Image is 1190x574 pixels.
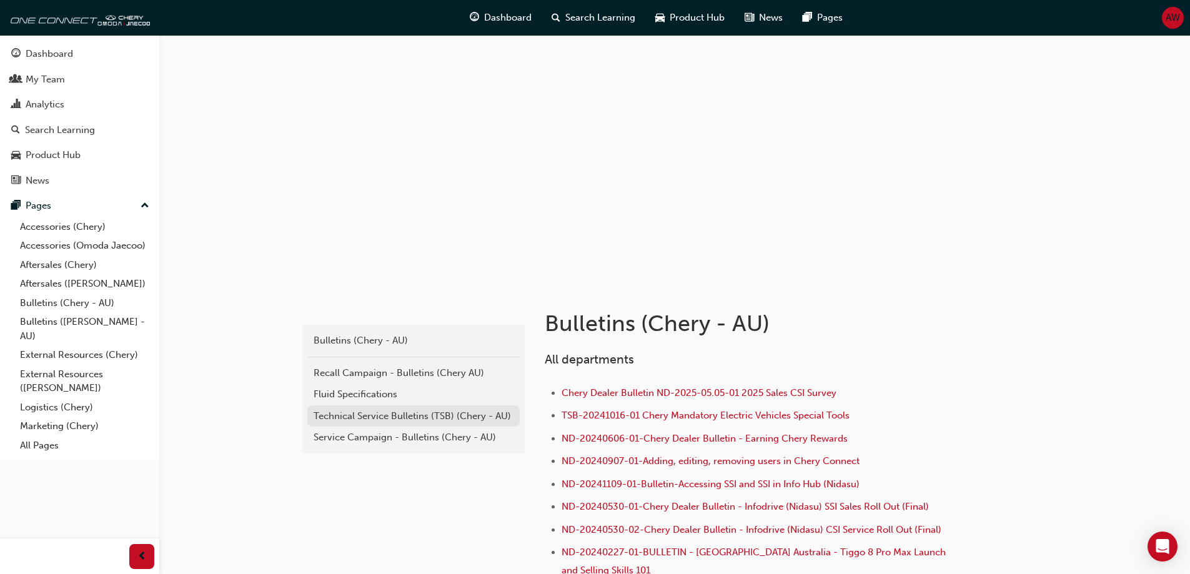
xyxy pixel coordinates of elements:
a: TSB-20241016-01 Chery Mandatory Electric Vehicles Special Tools [562,410,850,421]
span: AW [1166,11,1180,25]
a: External Resources ([PERSON_NAME]) [15,365,154,398]
div: Product Hub [26,148,81,162]
h1: Bulletins (Chery - AU) [545,310,954,337]
div: Fluid Specifications [314,387,513,402]
span: car-icon [11,150,21,161]
a: Accessories (Omoda Jaecoo) [15,236,154,255]
button: Pages [5,194,154,217]
a: Analytics [5,93,154,116]
a: news-iconNews [735,5,793,31]
a: Fluid Specifications [307,383,520,405]
span: people-icon [11,74,21,86]
a: ND-20240606-01-Chery Dealer Bulletin - Earning Chery Rewards [562,433,848,444]
a: Bulletins (Chery - AU) [15,294,154,313]
a: Dashboard [5,42,154,66]
a: Aftersales (Chery) [15,255,154,275]
a: News [5,169,154,192]
span: Pages [817,11,843,25]
span: pages-icon [803,10,812,26]
div: Pages [26,199,51,213]
a: My Team [5,68,154,91]
a: Technical Service Bulletins (TSB) (Chery - AU) [307,405,520,427]
a: Marketing (Chery) [15,417,154,436]
a: ND-20240530-02-Chery Dealer Bulletin - Infodrive (Nidasu) CSI Service Roll Out (Final) [562,524,941,535]
span: All departments [545,352,634,367]
span: guage-icon [11,49,21,60]
span: pages-icon [11,200,21,212]
div: Analytics [26,97,64,112]
span: car-icon [655,10,665,26]
a: ND-20240907-01-Adding, editing, removing users in Chery Connect [562,455,860,467]
span: news-icon [745,10,754,26]
div: Technical Service Bulletins (TSB) (Chery - AU) [314,409,513,423]
a: ND-20240530-01-Chery Dealer Bulletin - Infodrive (Nidasu) SSI Sales Roll Out (Final) [562,501,929,512]
span: up-icon [141,198,149,214]
div: Search Learning [25,123,95,137]
span: guage-icon [470,10,479,26]
a: Bulletins ([PERSON_NAME] - AU) [15,312,154,345]
a: Accessories (Chery) [15,217,154,237]
div: Service Campaign - Bulletins (Chery - AU) [314,430,513,445]
a: ND-20241109-01-Bulletin-Accessing SSI and SSI in Info Hub (Nidasu) [562,478,860,490]
img: oneconnect [6,5,150,30]
a: car-iconProduct Hub [645,5,735,31]
a: Product Hub [5,144,154,167]
a: Service Campaign - Bulletins (Chery - AU) [307,427,520,448]
a: Bulletins (Chery - AU) [307,330,520,352]
a: search-iconSearch Learning [542,5,645,31]
span: Product Hub [670,11,725,25]
span: Dashboard [484,11,532,25]
a: All Pages [15,436,154,455]
span: News [759,11,783,25]
div: My Team [26,72,65,87]
div: Dashboard [26,47,73,61]
div: Bulletins (Chery - AU) [314,334,513,348]
a: Recall Campaign - Bulletins (Chery AU) [307,362,520,384]
button: DashboardMy TeamAnalyticsSearch LearningProduct HubNews [5,40,154,194]
div: News [26,174,49,188]
button: AW [1162,7,1184,29]
a: Chery Dealer Bulletin ND-2025-05.05-01 2025 Sales CSI Survey [562,387,836,398]
a: Aftersales ([PERSON_NAME]) [15,274,154,294]
a: External Resources (Chery) [15,345,154,365]
div: Open Intercom Messenger [1148,532,1178,562]
span: news-icon [11,176,21,187]
a: Search Learning [5,119,154,142]
a: Logistics (Chery) [15,398,154,417]
span: prev-icon [137,549,147,565]
div: Recall Campaign - Bulletins (Chery AU) [314,366,513,380]
span: search-icon [552,10,560,26]
span: search-icon [11,125,20,136]
span: Search Learning [565,11,635,25]
a: guage-iconDashboard [460,5,542,31]
span: chart-icon [11,99,21,111]
a: pages-iconPages [793,5,853,31]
